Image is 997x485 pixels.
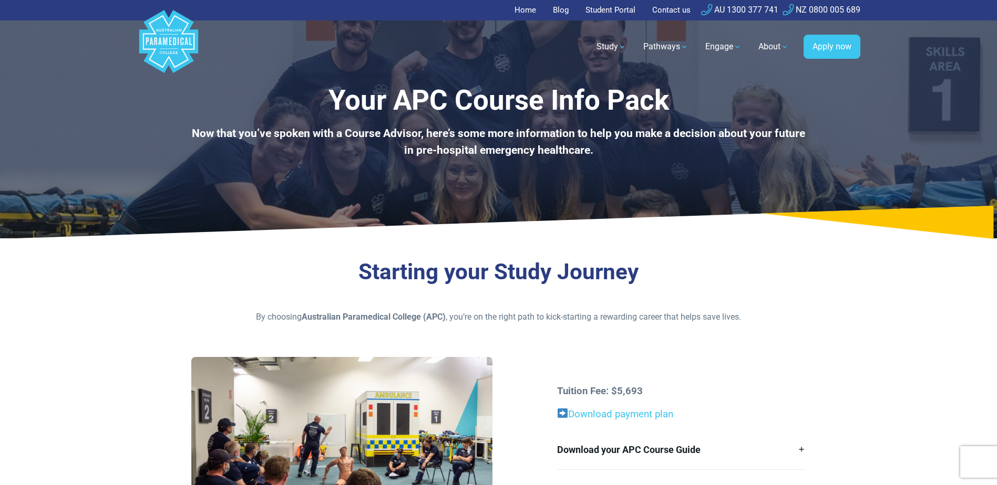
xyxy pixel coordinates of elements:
[302,312,446,322] strong: Australian Paramedical College (APC)
[192,127,805,156] b: Now that you’ve spoken with a Course Advisor, here’s some more information to help you make a dec...
[191,84,806,117] h1: Your APC Course Info Pack
[699,32,748,61] a: Engage
[804,35,860,59] a: Apply now
[783,5,860,15] a: NZ 0800 005 689
[568,408,673,420] a: Download payment plan
[701,5,778,15] a: AU 1300 377 741
[590,32,633,61] a: Study
[637,32,695,61] a: Pathways
[752,32,795,61] a: About
[557,385,643,397] strong: Tuition Fee: $5,693
[558,408,568,418] img: ➡️
[191,259,806,286] h3: Starting your Study Journey
[557,430,806,469] a: Download your APC Course Guide
[137,20,200,73] a: Australian Paramedical College
[191,311,806,323] p: By choosing , you’re on the right path to kick-starting a rewarding career that helps save lives.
